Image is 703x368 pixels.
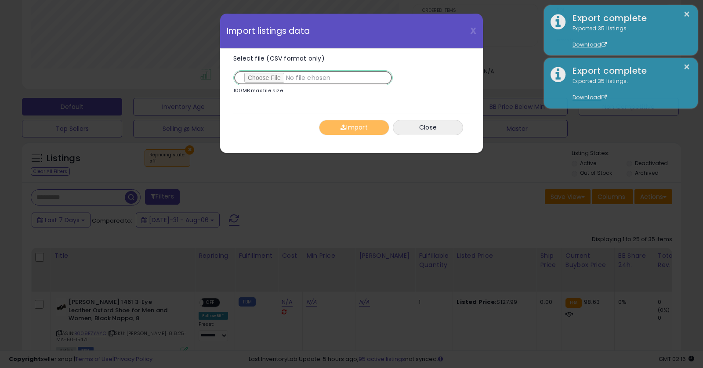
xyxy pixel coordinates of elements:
span: Select file (CSV format only) [233,54,325,63]
button: × [683,61,690,72]
button: Close [393,120,463,135]
span: X [470,25,476,37]
a: Download [573,41,607,48]
span: Import listings data [227,27,310,35]
div: Exported 35 listings. [566,77,691,102]
div: Export complete [566,12,691,25]
p: 100MB max file size [233,88,283,93]
button: Import [319,120,389,135]
div: Export complete [566,65,691,77]
div: Exported 35 listings. [566,25,691,49]
a: Download [573,94,607,101]
button: × [683,9,690,20]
